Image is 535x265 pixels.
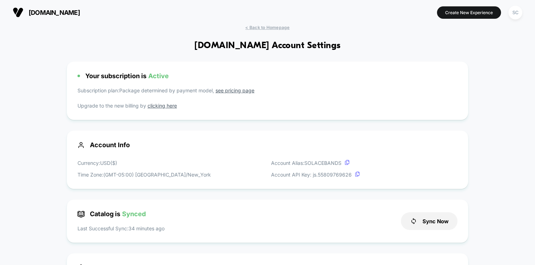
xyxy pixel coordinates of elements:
button: Create New Experience [437,6,501,19]
p: Time Zone: (GMT-05:00) [GEOGRAPHIC_DATA]/New_York [77,171,211,178]
span: Active [148,72,169,80]
span: Account Info [77,141,458,149]
p: Currency: USD ( $ ) [77,159,211,167]
a: clicking here [148,103,177,109]
span: Your subscription is [85,72,169,80]
p: Last Successful Sync: 34 minutes ago [77,225,165,232]
p: Account API Key: js. 55809769626 [271,171,360,178]
span: Catalog is [77,210,146,218]
button: [DOMAIN_NAME] [11,7,82,18]
div: SC [508,6,522,19]
span: Synced [122,210,146,218]
button: SC [506,5,524,20]
span: [DOMAIN_NAME] [29,9,80,16]
p: Upgrade to the new billing by [77,102,458,109]
a: see pricing page [215,87,254,93]
h1: [DOMAIN_NAME] Account Settings [194,41,340,51]
img: Visually logo [13,7,23,18]
button: Sync Now [401,212,458,230]
p: Account Alias: SOLACEBANDS [271,159,360,167]
span: < Back to Homepage [245,25,289,30]
p: Subscription plan: Package determined by payment model, [77,87,458,98]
